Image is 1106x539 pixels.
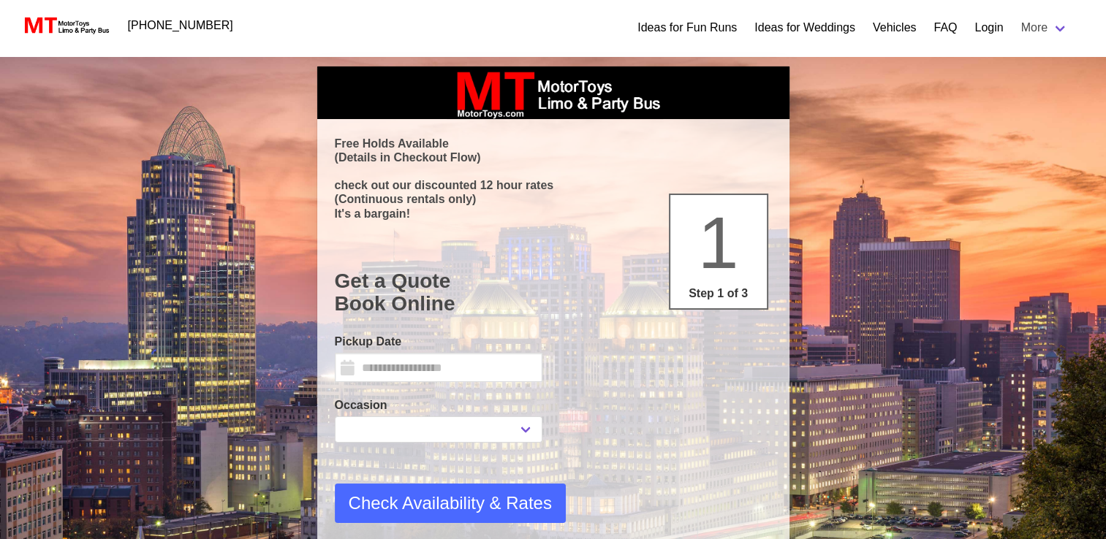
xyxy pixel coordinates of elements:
[698,202,739,283] span: 1
[676,285,761,302] p: Step 1 of 3
[933,19,957,37] a: FAQ
[335,192,772,206] p: (Continuous rentals only)
[754,19,855,37] a: Ideas for Weddings
[20,15,110,36] img: MotorToys Logo
[444,66,663,119] img: box_logo_brand.jpeg
[335,483,566,523] button: Check Availability & Rates
[119,11,242,40] a: [PHONE_NUMBER]
[873,19,917,37] a: Vehicles
[335,207,772,221] p: It's a bargain!
[335,137,772,150] p: Free Holds Available
[335,333,542,351] label: Pickup Date
[1012,13,1077,42] a: More
[974,19,1003,37] a: Login
[349,490,552,516] span: Check Availability & Rates
[335,269,772,316] h1: Get a Quote Book Online
[335,178,772,192] p: check out our discounted 12 hour rates
[335,397,542,414] label: Occasion
[637,19,737,37] a: Ideas for Fun Runs
[335,150,772,164] p: (Details in Checkout Flow)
